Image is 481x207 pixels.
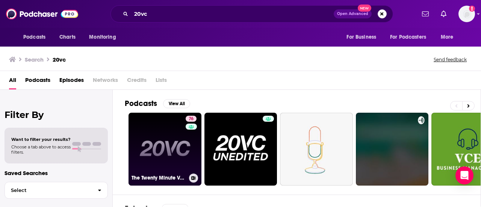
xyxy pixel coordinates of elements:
h2: Podcasts [125,99,157,108]
span: More [441,32,454,42]
span: Choose a tab above to access filters. [11,144,71,155]
img: User Profile [458,6,475,22]
h3: Search [25,56,44,63]
a: 76 [186,116,197,122]
h3: The Twenty Minute VC (20VC): Venture Capital | Startup Funding | The Pitch [132,175,186,181]
span: For Business [346,32,376,42]
button: open menu [385,30,437,44]
a: Show notifications dropdown [438,8,449,20]
button: View All [163,99,190,108]
a: Podcasts [25,74,50,89]
button: open menu [84,30,126,44]
div: Search podcasts, credits, & more... [110,5,393,23]
a: PodcastsView All [125,99,190,108]
button: Select [5,182,108,199]
img: Podchaser - Follow, Share and Rate Podcasts [6,7,78,21]
p: Saved Searches [5,169,108,177]
svg: Add a profile image [469,6,475,12]
span: Podcasts [23,32,45,42]
span: New [358,5,371,12]
span: Logged in as crenshawcomms [458,6,475,22]
h2: Filter By [5,109,108,120]
span: Open Advanced [337,12,368,16]
h3: 20vc [53,56,66,63]
span: Lists [156,74,167,89]
button: open menu [18,30,55,44]
span: For Podcasters [390,32,426,42]
span: Select [5,188,92,193]
button: Show profile menu [458,6,475,22]
div: Open Intercom Messenger [455,166,473,184]
span: Credits [127,74,147,89]
span: Want to filter your results? [11,137,71,142]
span: Monitoring [89,32,116,42]
span: Charts [59,32,76,42]
button: Send feedback [431,56,469,63]
button: open menu [436,30,463,44]
a: 76The Twenty Minute VC (20VC): Venture Capital | Startup Funding | The Pitch [129,113,201,186]
a: Episodes [59,74,84,89]
input: Search podcasts, credits, & more... [131,8,334,20]
span: Networks [93,74,118,89]
button: open menu [341,30,386,44]
a: Charts [54,30,80,44]
button: Open AdvancedNew [334,9,372,18]
span: 76 [189,115,194,123]
a: Show notifications dropdown [419,8,432,20]
a: All [9,74,16,89]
